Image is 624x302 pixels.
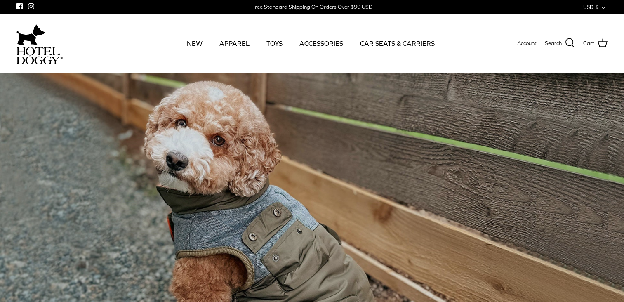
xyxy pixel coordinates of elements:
[252,1,372,13] a: Free Standard Shipping On Orders Over $99 USD
[252,3,372,11] div: Free Standard Shipping On Orders Over $99 USD
[517,39,537,48] a: Account
[212,29,257,57] a: APPAREL
[122,29,499,57] div: Primary navigation
[517,40,537,46] span: Account
[583,39,594,48] span: Cart
[259,29,290,57] a: TOYS
[545,39,562,48] span: Search
[179,29,210,57] a: NEW
[16,22,45,47] img: dog-icon.svg
[28,3,34,9] a: Instagram
[292,29,351,57] a: ACCESSORIES
[353,29,442,57] a: CAR SEATS & CARRIERS
[16,3,23,9] a: Facebook
[583,38,608,49] a: Cart
[545,38,575,49] a: Search
[16,47,63,64] img: hoteldoggycom
[16,22,63,64] a: hoteldoggycom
